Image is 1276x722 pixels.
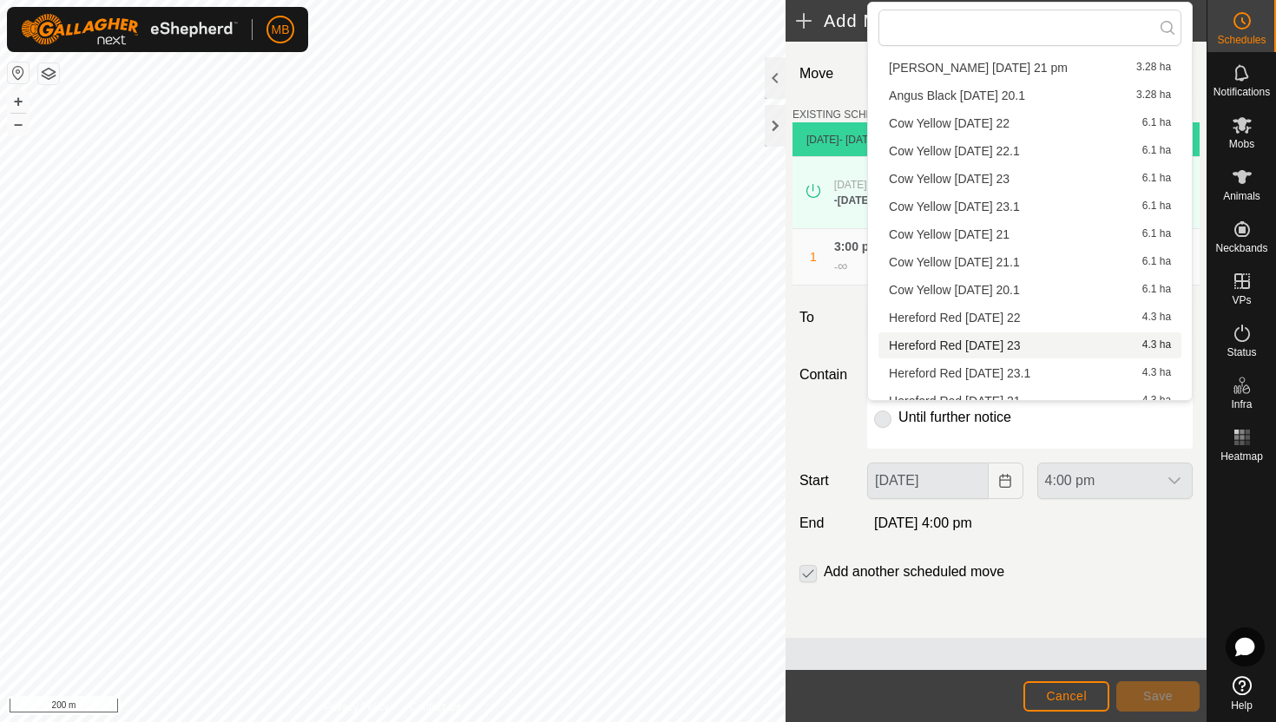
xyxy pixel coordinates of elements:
[878,55,1181,81] li: Angus Black Thursday 21 pm
[272,21,290,39] span: MB
[1207,669,1276,718] a: Help
[889,200,1020,213] span: Cow Yellow [DATE] 23.1
[878,277,1181,303] li: Cow Yellow Wednesday 20.1
[878,166,1181,192] li: Cow Yellow Saturday 23
[889,256,1020,268] span: Cow Yellow [DATE] 21.1
[806,134,839,146] span: [DATE]
[38,63,59,84] button: Map Layers
[793,299,860,336] label: To
[1142,145,1171,157] span: 6.1 ha
[1143,689,1173,703] span: Save
[1232,295,1251,305] span: VPs
[410,699,461,715] a: Contact Us
[889,145,1020,157] span: Cow Yellow [DATE] 22.1
[889,117,1010,129] span: Cow Yellow [DATE] 22
[1142,284,1171,296] span: 6.1 ha
[878,360,1181,386] li: Hereford Red Saturday 23.1
[889,284,1020,296] span: Cow Yellow [DATE] 20.1
[1142,312,1171,324] span: 4.3 ha
[1142,395,1171,407] span: 4.3 ha
[324,699,389,715] a: Privacy Policy
[824,565,1004,579] label: Add another scheduled move
[838,194,914,207] span: [DATE] 3:00 pm
[1220,451,1263,462] span: Heatmap
[878,249,1181,275] li: Cow Yellow Thursday 21.1
[889,339,1020,351] span: Hereford Red [DATE] 23
[1136,89,1171,102] span: 3.28 ha
[1142,367,1171,379] span: 4.3 ha
[834,193,914,208] div: -
[889,228,1010,240] span: Cow Yellow [DATE] 21
[878,82,1181,108] li: Angus Black Wednesday 20.1
[1217,35,1266,45] span: Schedules
[1142,200,1171,213] span: 6.1 ha
[878,305,1181,331] li: Hereford Red Friday 22
[1223,191,1260,201] span: Animals
[1215,243,1267,253] span: Neckbands
[1231,399,1252,410] span: Infra
[889,173,1010,185] span: Cow Yellow [DATE] 23
[874,515,972,530] span: [DATE] 4:00 pm
[793,56,860,93] label: Move
[889,89,1025,102] span: Angus Black [DATE] 20.1
[839,134,878,146] span: - [DATE]
[1142,117,1171,129] span: 6.1 ha
[8,91,29,112] button: +
[793,513,860,534] label: End
[989,463,1023,499] button: Choose Date
[796,10,1120,31] h2: Add Move
[1136,62,1171,74] span: 3.28 ha
[793,470,860,491] label: Start
[878,138,1181,164] li: Cow Yellow Friday 22.1
[889,312,1020,324] span: Hereford Red [DATE] 22
[878,194,1181,220] li: Cow Yellow Saturday 23.1
[1116,681,1200,712] button: Save
[8,114,29,135] button: –
[898,410,1011,424] label: Until further notice
[810,250,817,264] span: 1
[834,240,880,253] span: 3:00 pm
[793,364,860,385] label: Contain
[1023,681,1109,712] button: Cancel
[834,256,847,277] div: -
[1229,139,1254,149] span: Mobs
[878,110,1181,136] li: Cow Yellow Friday 22
[1142,339,1171,351] span: 4.3 ha
[838,259,847,273] span: ∞
[793,107,908,122] label: EXISTING SCHEDULES
[1231,700,1253,711] span: Help
[878,221,1181,247] li: Cow Yellow Thursday 21
[878,388,1181,414] li: Hereford Red Thursday 21
[1142,173,1171,185] span: 6.1 ha
[8,62,29,83] button: Reset Map
[889,62,1068,74] span: [PERSON_NAME] [DATE] 21 pm
[1142,228,1171,240] span: 6.1 ha
[1142,256,1171,268] span: 6.1 ha
[834,179,907,191] span: [DATE] 5:30 am
[889,367,1030,379] span: Hereford Red [DATE] 23.1
[1227,347,1256,358] span: Status
[878,332,1181,358] li: Hereford Red Saturday 23
[1214,87,1270,97] span: Notifications
[21,14,238,45] img: Gallagher Logo
[1046,689,1087,703] span: Cancel
[889,395,1020,407] span: Hereford Red [DATE] 21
